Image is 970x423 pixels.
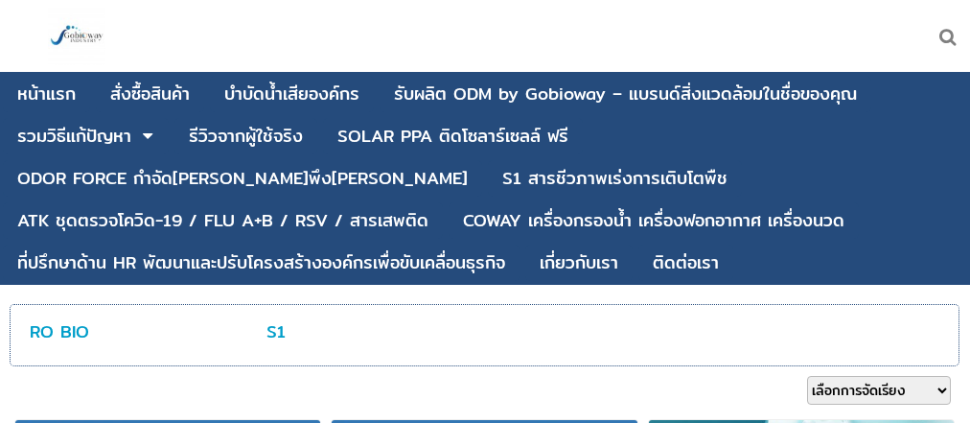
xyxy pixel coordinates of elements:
div: รีวิวจากผู้ใช้จริง [189,128,303,145]
a: ODOR FORCE กำจัด[PERSON_NAME]พึง[PERSON_NAME] [17,160,468,197]
a: SOLAR PPA ติดโซลาร์เซลล์ ฟรี [337,118,568,154]
div: สั่งซื้อสินค้า [110,85,190,103]
div: ODOR FORCE กำจัด[PERSON_NAME]พึง[PERSON_NAME] [17,170,468,187]
div: ติดต่อเรา [653,254,719,271]
img: large-1644130236041.jpg [48,8,105,65]
a: รวมวิธีแก้ปัญหา [17,118,131,154]
a: S1 [266,317,286,345]
div: ที่ปรึกษาด้าน HR พัฒนาและปรับโครงสร้างองค์กรเพื่อขับเคลื่อนธุรกิจ [17,254,505,271]
div: รวมวิธีแก้ปัญหา [17,128,131,145]
div: หน้าแรก [17,85,76,103]
a: ติดต่อเรา [653,245,719,281]
a: หน้าแรก [17,76,76,112]
a: รีวิวจากผู้ใช้จริง [189,118,303,154]
div: รับผลิต ODM by Gobioway – แบรนด์สิ่งแวดล้อมในชื่อของคุณ [394,85,857,103]
div: เกี่ยวกับเรา [540,254,618,271]
a: ATK ชุดตรวจโควิด-19 / FLU A+B / RSV / สารเสพติด [17,202,428,239]
div: ATK ชุดตรวจโควิด-19 / FLU A+B / RSV / สารเสพติด [17,212,428,229]
div: COWAY เครื่องกรองน้ำ เครื่องฟอกอากาศ เครื่องนวด [463,212,844,229]
a: รับผลิต ODM by Gobioway – แบรนด์สิ่งแวดล้อมในชื่อของคุณ [394,76,857,112]
a: เกี่ยวกับเรา [540,245,618,281]
a: สั่งซื้อสินค้า [110,76,190,112]
a: COWAY เครื่องกรองน้ำ เครื่องฟอกอากาศ เครื่องนวด [463,202,844,239]
a: RO BIO [30,317,89,345]
div: บําบัดน้ำเสียองค์กร [224,85,359,103]
a: S1 สารชีวภาพเร่งการเติบโตพืช [502,160,727,197]
a: ที่ปรึกษาด้าน HR พัฒนาและปรับโครงสร้างองค์กรเพื่อขับเคลื่อนธุรกิจ [17,245,505,281]
div: S1 สารชีวภาพเร่งการเติบโตพืช [502,170,727,187]
a: บําบัดน้ำเสียองค์กร [224,76,359,112]
div: SOLAR PPA ติดโซลาร์เซลล์ ฟรี [337,128,568,145]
